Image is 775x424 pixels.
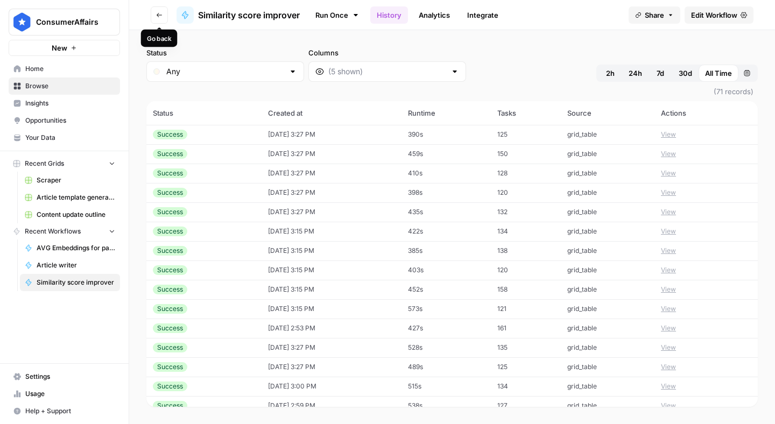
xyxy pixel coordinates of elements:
td: [DATE] 3:00 PM [262,377,401,396]
button: View [661,304,676,314]
td: 452s [401,280,490,299]
td: 125 [491,357,561,377]
span: Insights [25,98,115,108]
button: View [661,246,676,256]
span: New [52,43,67,53]
a: Scraper [20,172,120,189]
a: Insights [9,95,120,112]
input: Any [166,66,284,77]
span: Share [645,10,664,20]
span: Content update outline [37,210,115,220]
div: Success [153,381,187,391]
label: Status [146,47,304,58]
td: grid_table [561,377,654,396]
button: Help + Support [9,402,120,420]
td: grid_table [561,396,654,415]
td: 528s [401,338,490,357]
td: 127 [491,396,561,415]
span: Recent Grids [25,159,64,168]
span: Home [25,64,115,74]
button: View [661,168,676,178]
td: 132 [491,202,561,222]
td: 403s [401,260,490,280]
div: Success [153,188,187,197]
span: (71 records) [146,82,758,101]
td: grid_table [561,241,654,260]
div: Success [153,265,187,275]
button: View [661,343,676,352]
span: AVG Embeddings for page and Target Keyword [37,243,115,253]
td: [DATE] 3:27 PM [262,144,401,164]
td: grid_table [561,164,654,183]
td: [DATE] 3:15 PM [262,260,401,280]
td: [DATE] 3:15 PM [262,241,401,260]
span: Recent Workflows [25,227,81,236]
td: [DATE] 3:27 PM [262,164,401,183]
button: 30d [672,65,699,82]
span: Similarity score improver [37,278,115,287]
span: 2h [606,68,615,79]
td: grid_table [561,338,654,357]
td: 138 [491,241,561,260]
input: (5 shown) [328,66,446,77]
td: 390s [401,125,490,144]
span: Help + Support [25,406,115,416]
th: Runtime [401,101,490,125]
button: View [661,362,676,372]
td: [DATE] 3:15 PM [262,222,401,241]
a: Similarity score improver [20,274,120,291]
td: grid_table [561,202,654,222]
span: Article writer [37,260,115,270]
div: Success [153,362,187,372]
a: Content update outline [20,206,120,223]
a: Analytics [412,6,456,24]
span: Similarity score improver [198,9,300,22]
span: Opportunities [25,116,115,125]
a: AVG Embeddings for page and Target Keyword [20,239,120,257]
a: Opportunities [9,112,120,129]
button: View [661,130,676,139]
th: Created at [262,101,401,125]
td: grid_table [561,144,654,164]
td: 158 [491,280,561,299]
td: 459s [401,144,490,164]
div: Success [153,304,187,314]
label: Columns [308,47,466,58]
td: 120 [491,260,561,280]
td: [DATE] 2:59 PM [262,396,401,415]
button: 2h [598,65,622,82]
td: [DATE] 3:27 PM [262,183,401,202]
th: Source [561,101,654,125]
a: Settings [9,368,120,385]
td: [DATE] 3:27 PM [262,125,401,144]
button: Share [629,6,680,24]
th: Actions [654,101,758,125]
td: [DATE] 3:27 PM [262,357,401,377]
button: Recent Workflows [9,223,120,239]
span: 7d [657,68,664,79]
td: [DATE] 3:15 PM [262,299,401,319]
td: 134 [491,377,561,396]
td: 398s [401,183,490,202]
td: [DATE] 3:27 PM [262,338,401,357]
td: grid_table [561,299,654,319]
td: 489s [401,357,490,377]
td: 573s [401,299,490,319]
a: Home [9,60,120,77]
span: Edit Workflow [691,10,737,20]
div: Success [153,130,187,139]
a: Edit Workflow [685,6,753,24]
span: ConsumerAffairs [36,17,101,27]
td: grid_table [561,222,654,241]
button: Workspace: ConsumerAffairs [9,9,120,36]
span: Usage [25,389,115,399]
a: Article template generator [20,189,120,206]
td: 121 [491,299,561,319]
button: New [9,40,120,56]
div: Success [153,323,187,333]
th: Status [146,101,262,125]
button: View [661,149,676,159]
img: ConsumerAffairs Logo [12,12,32,32]
a: Integrate [461,6,505,24]
span: Article template generator [37,193,115,202]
